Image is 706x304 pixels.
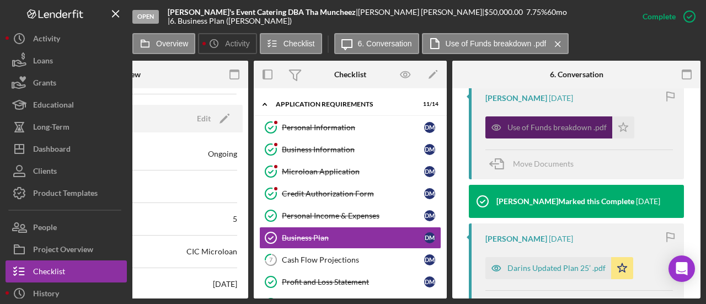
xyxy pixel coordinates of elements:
[276,101,411,108] div: APPLICATION REQUIREMENTS
[419,101,438,108] div: 11 / 14
[282,189,424,198] div: Credit Authorization Form
[259,138,441,161] a: Business InformationDM
[643,6,676,28] div: Complete
[485,116,634,138] button: Use of Funds breakdown .pdf
[33,94,74,119] div: Educational
[282,145,424,154] div: Business Information
[424,166,435,177] div: D M
[485,234,547,243] div: [PERSON_NAME]
[636,197,660,206] time: 2025-07-21 13:39
[6,116,127,138] button: Long-Term
[282,123,424,132] div: Personal Information
[260,33,322,54] button: Checklist
[233,214,237,225] div: 5
[549,94,573,103] time: 2025-07-30 18:02
[6,138,127,160] button: Dashboard
[259,183,441,205] a: Credit Authorization FormDM
[6,28,127,50] button: Activity
[225,39,249,48] label: Activity
[33,160,57,185] div: Clients
[168,8,358,17] div: |
[259,227,441,249] a: Business PlanDM
[259,116,441,138] a: Personal InformationDM
[632,6,700,28] button: Complete
[6,72,127,94] button: Grants
[484,8,526,17] div: $50,000.00
[6,260,127,282] button: Checklist
[33,138,71,163] div: Dashboard
[33,50,53,74] div: Loans
[132,33,195,54] button: Overview
[197,110,211,127] div: Edit
[168,7,356,17] b: [PERSON_NAME]'s Event Catering DBA Tha Muncheez
[33,116,69,141] div: Long-Term
[213,279,237,290] div: [DATE]
[6,182,127,204] button: Product Templates
[198,33,256,54] button: Activity
[168,17,292,25] div: | 6. Business Plan ([PERSON_NAME])
[6,160,127,182] button: Clients
[424,122,435,133] div: D M
[424,188,435,199] div: D M
[284,39,315,48] label: Checklist
[485,257,633,279] button: Darins Updated Plan 25’ .pdf
[6,216,127,238] button: People
[259,271,441,293] a: Profit and Loss StatementDM
[334,70,366,79] div: Checklist
[33,216,57,241] div: People
[6,94,127,116] button: Educational
[33,72,56,97] div: Grants
[424,254,435,265] div: D M
[526,8,547,17] div: 7.75 %
[6,50,127,72] button: Loans
[33,238,93,263] div: Project Overview
[282,233,424,242] div: Business Plan
[422,33,569,54] button: Use of Funds breakdown .pdf
[424,232,435,243] div: D M
[550,70,603,79] div: 6. Conversation
[259,205,441,227] a: Personal Income & ExpensesDM
[33,182,98,207] div: Product Templates
[269,256,273,263] tspan: 7
[446,39,547,48] label: Use of Funds breakdown .pdf
[33,260,65,285] div: Checklist
[507,264,606,273] div: Darins Updated Plan 25’ .pdf
[259,249,441,271] a: 7Cash Flow ProjectionsDM
[190,110,234,127] button: Edit
[186,246,237,257] div: CIC Microloan
[334,33,419,54] button: 6. Conversation
[485,150,585,178] button: Move Documents
[424,276,435,287] div: D M
[496,197,634,206] div: [PERSON_NAME] Marked this Complete
[282,211,424,220] div: Personal Income & Expenses
[485,94,547,103] div: [PERSON_NAME]
[547,8,567,17] div: 60 mo
[282,255,424,264] div: Cash Flow Projections
[282,167,424,176] div: Microloan Application
[358,8,484,17] div: [PERSON_NAME] [PERSON_NAME] |
[6,238,127,260] button: Project Overview
[156,39,188,48] label: Overview
[513,159,574,168] span: Move Documents
[282,278,424,286] div: Profit and Loss Statement
[208,148,237,159] div: Ongoing
[668,255,695,282] div: Open Intercom Messenger
[424,210,435,221] div: D M
[424,144,435,155] div: D M
[507,123,607,132] div: Use of Funds breakdown .pdf
[358,39,412,48] label: 6. Conversation
[33,28,60,52] div: Activity
[132,10,159,24] div: Open
[259,161,441,183] a: Microloan ApplicationDM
